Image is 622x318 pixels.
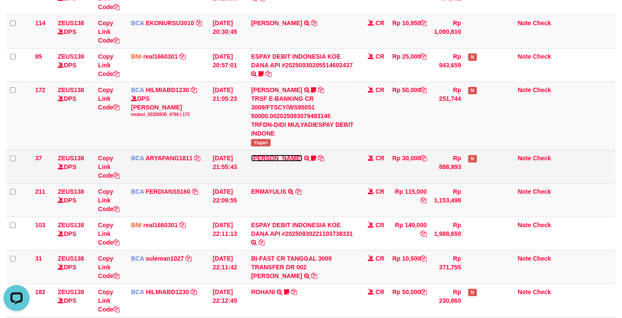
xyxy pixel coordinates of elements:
[58,188,84,195] a: ZEUS138
[54,82,95,150] td: DPS
[251,139,271,146] span: Yugari
[376,188,384,195] span: CR
[258,239,265,246] a: Copy ESPAY DEBIT INDONESIA KOE DANA API #20250930221103738331 to clipboard
[388,48,430,82] td: Rp 25,000
[295,188,301,195] a: Copy ERMAYULIS to clipboard
[518,288,531,295] a: Note
[54,150,95,183] td: DPS
[430,217,465,250] td: Rp 1,988,650
[35,86,45,93] span: 172
[35,155,42,162] span: 37
[146,86,189,93] a: HILMIABD1230
[251,53,353,69] a: ESPAY DEBIT INDONESIA KOE DANA API #20250930205514602437
[146,188,191,195] a: FERDIANS5160
[35,53,42,60] span: 85
[209,15,248,48] td: [DATE] 20:30:45
[58,53,84,60] a: ZEUS138
[251,86,302,93] a: [PERSON_NAME]
[98,288,119,313] a: Copy Link Code
[388,284,430,317] td: Rp 50,000
[430,48,465,82] td: Rp 943,659
[533,255,551,262] a: Check
[209,150,248,183] td: [DATE] 21:55:43
[430,284,465,317] td: Rp 230,860
[98,255,119,279] a: Copy Link Code
[98,155,119,179] a: Copy Link Code
[265,70,271,77] a: Copy ESPAY DEBIT INDONESIA KOE DANA API #20250930205514602437 to clipboard
[131,288,144,295] span: BCA
[209,217,248,250] td: [DATE] 22:11:13
[518,188,531,195] a: Note
[311,272,318,279] a: Copy BI-FAST CR TANGGAL 3009 TRANSFER DR 002 ASMANTONI to clipboard
[388,183,430,217] td: Rp 115,000
[131,255,144,262] span: BCA
[376,20,384,26] span: CR
[35,20,45,26] span: 114
[209,183,248,217] td: [DATE] 22:09:55
[311,20,318,26] a: Copy AHMAD AGUSTI to clipboard
[533,20,551,26] a: Check
[388,217,430,250] td: Rp 149,000
[376,86,384,93] span: CR
[430,82,465,150] td: Rp 251,744
[35,222,45,229] span: 103
[54,284,95,317] td: DPS
[468,87,477,94] span: Has Note
[185,255,192,262] a: Copy suleman1027 to clipboard
[192,188,198,195] a: Copy FERDIANS5160 to clipboard
[251,155,302,162] a: [PERSON_NAME]
[58,222,84,229] a: ZEUS138
[376,155,384,162] span: CR
[58,86,84,93] a: ZEUS138
[251,94,354,138] div: TRSF E-BANKING CR 3009/FTSCY/WS95051 50000.002025093079493145 TRFDN-DIDI MULYADIESPAY DEBIT INDONE
[146,288,189,295] a: HILMIABD1230
[421,20,427,26] a: Copy Rp 10,950 to clipboard
[388,82,430,150] td: Rp 50,000
[146,20,194,26] a: EKONURSU3010
[421,288,427,295] a: Copy Rp 50,000 to clipboard
[143,222,178,229] a: real1660301
[388,150,430,183] td: Rp 30,000
[131,155,144,162] span: BCA
[98,222,119,246] a: Copy Link Code
[430,183,465,217] td: Rp 1,153,498
[533,288,551,295] a: Check
[194,155,200,162] a: Copy ARYAPANG1811 to clipboard
[533,155,551,162] a: Check
[54,250,95,284] td: DPS
[421,230,427,237] a: Copy Rp 149,000 to clipboard
[518,86,531,93] a: Note
[518,20,531,26] a: Note
[98,188,119,212] a: Copy Link Code
[131,222,142,229] span: BNI
[318,86,324,93] a: Copy DIDI MULYADI to clipboard
[98,86,119,111] a: Copy Link Code
[518,53,531,60] a: Note
[376,255,384,262] span: CR
[468,53,477,61] span: Has Note
[131,53,142,60] span: BNI
[421,255,427,262] a: Copy Rp 10,500 to clipboard
[35,255,42,262] span: 31
[430,250,465,284] td: Rp 371,755
[54,183,95,217] td: DPS
[191,86,197,93] a: Copy HILMIABD1230 to clipboard
[421,197,427,204] a: Copy Rp 115,000 to clipboard
[388,15,430,48] td: Rp 10,950
[131,188,144,195] span: BCA
[54,48,95,82] td: DPS
[131,86,144,93] span: BCA
[143,53,178,60] a: real1660301
[146,155,192,162] a: ARYAPANG1811
[533,222,551,229] a: Check
[291,288,297,295] a: Copy ROHANI to clipboard
[58,255,84,262] a: ZEUS138
[376,53,384,60] span: CR
[421,53,427,60] a: Copy Rp 25,000 to clipboard
[209,250,248,284] td: [DATE] 22:11:42
[54,217,95,250] td: DPS
[58,20,84,26] a: ZEUS138
[35,288,45,295] span: 182
[179,222,185,229] a: Copy real1660301 to clipboard
[518,155,531,162] a: Note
